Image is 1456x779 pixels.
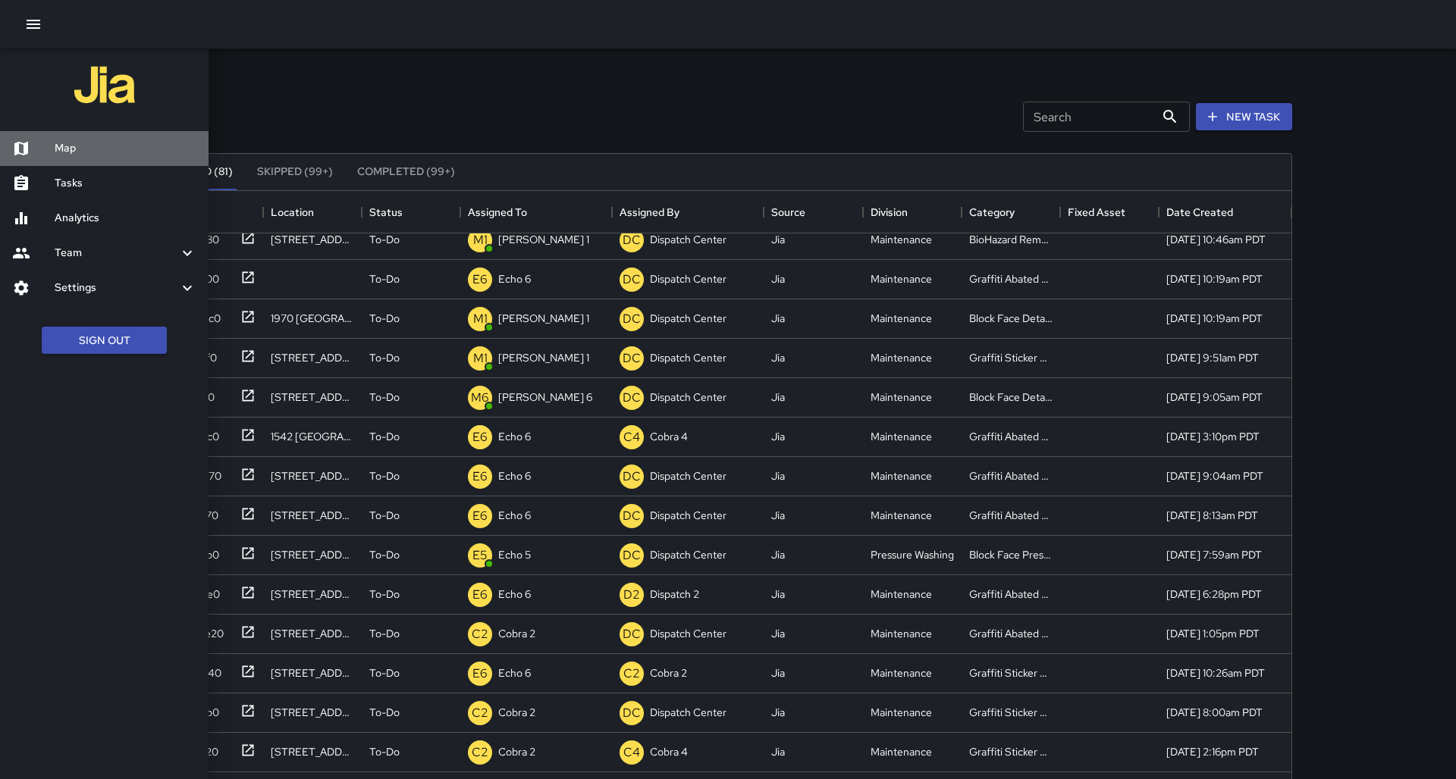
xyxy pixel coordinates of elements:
[55,245,178,261] h6: Team
[55,140,196,157] h6: Map
[42,327,167,355] button: Sign Out
[55,175,196,192] h6: Tasks
[74,55,135,115] img: jia-logo
[55,210,196,227] h6: Analytics
[55,280,178,296] h6: Settings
